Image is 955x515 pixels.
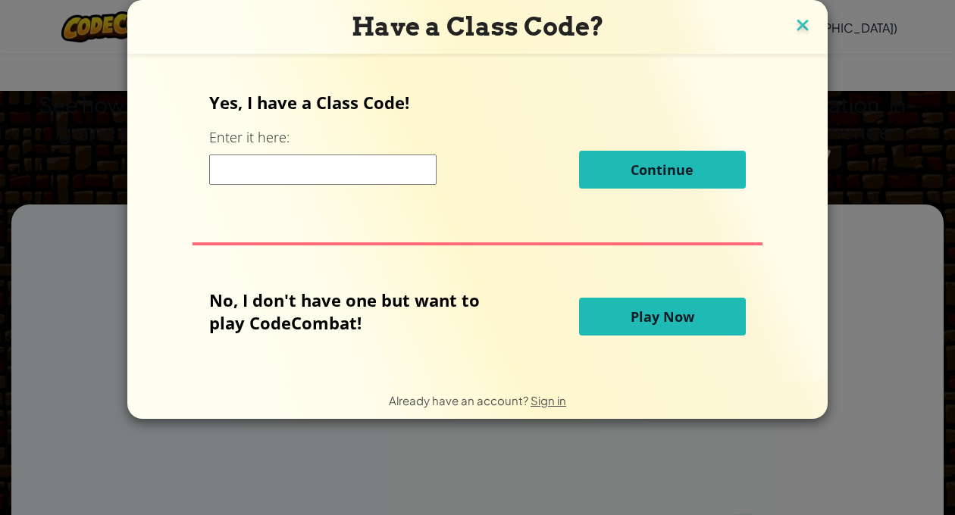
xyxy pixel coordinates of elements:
button: Play Now [579,298,746,336]
span: Continue [631,161,694,179]
span: Play Now [631,307,694,326]
a: Sign in [531,393,566,407]
span: Have a Class Code? [352,11,604,42]
span: Already have an account? [389,393,531,407]
p: No, I don't have one but want to play CodeCombat! [209,289,503,334]
button: Continue [579,151,746,189]
img: close icon [793,15,813,38]
p: Yes, I have a Class Code! [209,91,745,114]
label: Enter it here: [209,128,290,147]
